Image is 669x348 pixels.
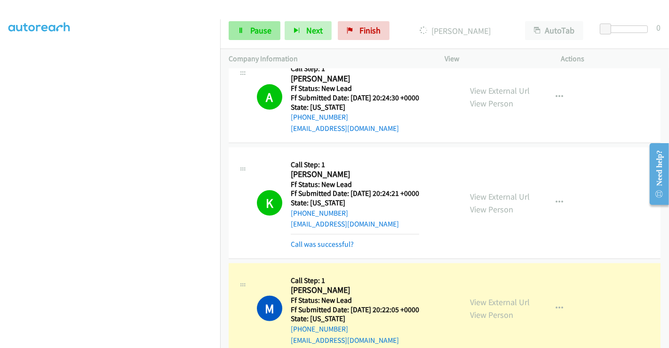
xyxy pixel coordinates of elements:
a: View Person [470,98,513,109]
a: View Person [470,204,513,215]
h2: [PERSON_NAME] [291,285,419,296]
h5: Call Step: 1 [291,64,419,73]
h2: [PERSON_NAME] [291,169,419,180]
h5: State: [US_STATE] [291,103,419,112]
a: [PHONE_NUMBER] [291,209,348,218]
p: Company Information [229,53,428,65]
a: View Person [470,309,513,320]
h5: Ff Submitted Date: [DATE] 20:24:21 +0000 [291,189,419,198]
button: Next [285,21,332,40]
h5: State: [US_STATE] [291,314,419,324]
div: 0 [656,21,661,34]
p: [PERSON_NAME] [402,24,508,37]
a: [PHONE_NUMBER] [291,113,348,121]
a: Finish [338,21,390,40]
a: [EMAIL_ADDRESS][DOMAIN_NAME] [291,336,399,345]
h5: State: [US_STATE] [291,198,419,208]
a: [PHONE_NUMBER] [291,324,348,333]
a: [EMAIL_ADDRESS][DOMAIN_NAME] [291,124,399,133]
h5: Ff Status: New Lead [291,296,419,305]
h5: Call Step: 1 [291,276,419,285]
h5: Call Step: 1 [291,160,419,170]
h2: [PERSON_NAME] [291,73,419,84]
h5: Ff Submitted Date: [DATE] 20:24:30 +0000 [291,93,419,103]
span: Finish [359,25,381,36]
a: View External Url [470,297,530,308]
a: Call was successful? [291,240,354,249]
span: Pause [250,25,271,36]
h1: K [257,190,282,216]
a: Pause [229,21,280,40]
p: View [445,53,544,65]
h5: Ff Status: New Lead [291,180,419,189]
div: Delay between calls (in seconds) [605,25,648,33]
span: Next [306,25,323,36]
h1: M [257,296,282,321]
h5: Ff Submitted Date: [DATE] 20:22:05 +0000 [291,305,419,315]
a: View External Url [470,85,530,96]
p: Actions [561,53,661,65]
a: View External Url [470,191,530,202]
button: AutoTab [525,21,583,40]
iframe: Resource Center [642,137,669,211]
h1: A [257,84,282,110]
h5: Ff Status: New Lead [291,84,419,93]
a: [EMAIL_ADDRESS][DOMAIN_NAME] [291,219,399,228]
